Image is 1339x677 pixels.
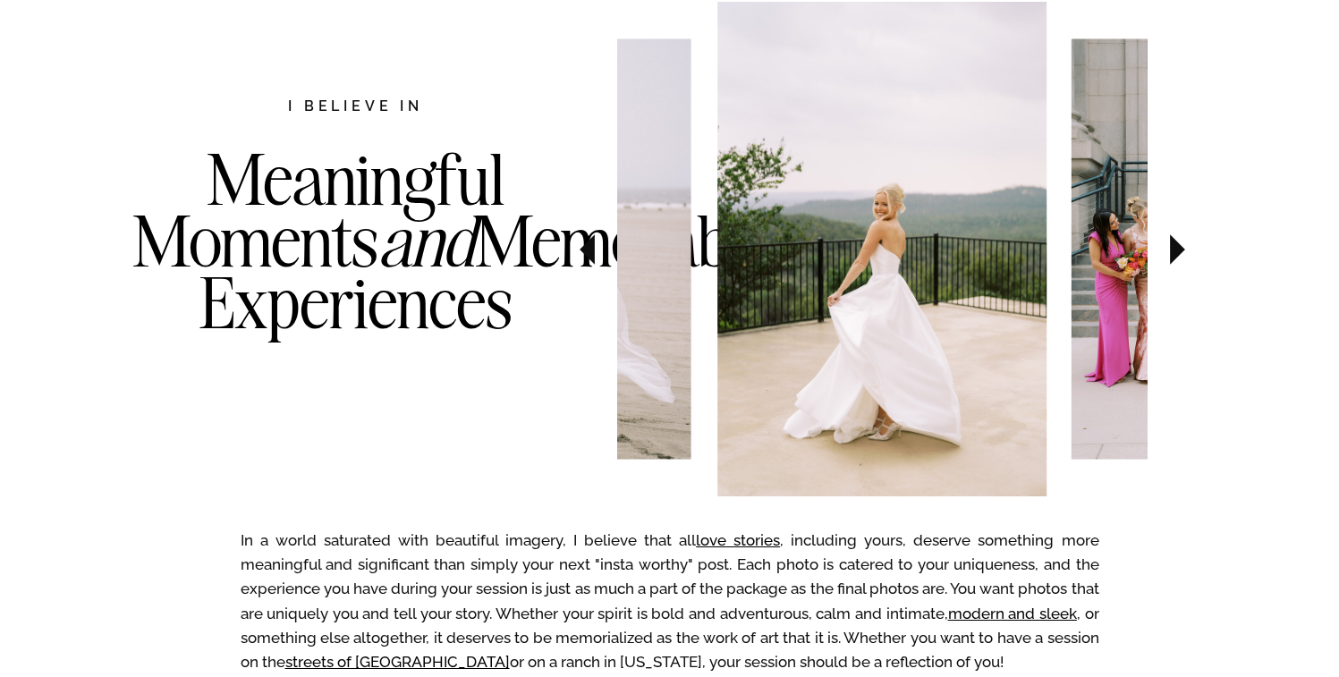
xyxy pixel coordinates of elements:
[696,531,780,549] a: love stories
[132,148,580,406] h3: Meaningful Moments Memorable Experiences
[390,38,691,459] img: Bride and Groom just married
[948,605,1077,622] a: modern and sleek
[285,653,510,671] a: streets of [GEOGRAPHIC_DATA]
[194,96,518,120] h2: I believe in
[378,197,475,284] i: and
[717,2,1047,496] img: Wedding ceremony in front of the statue of liberty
